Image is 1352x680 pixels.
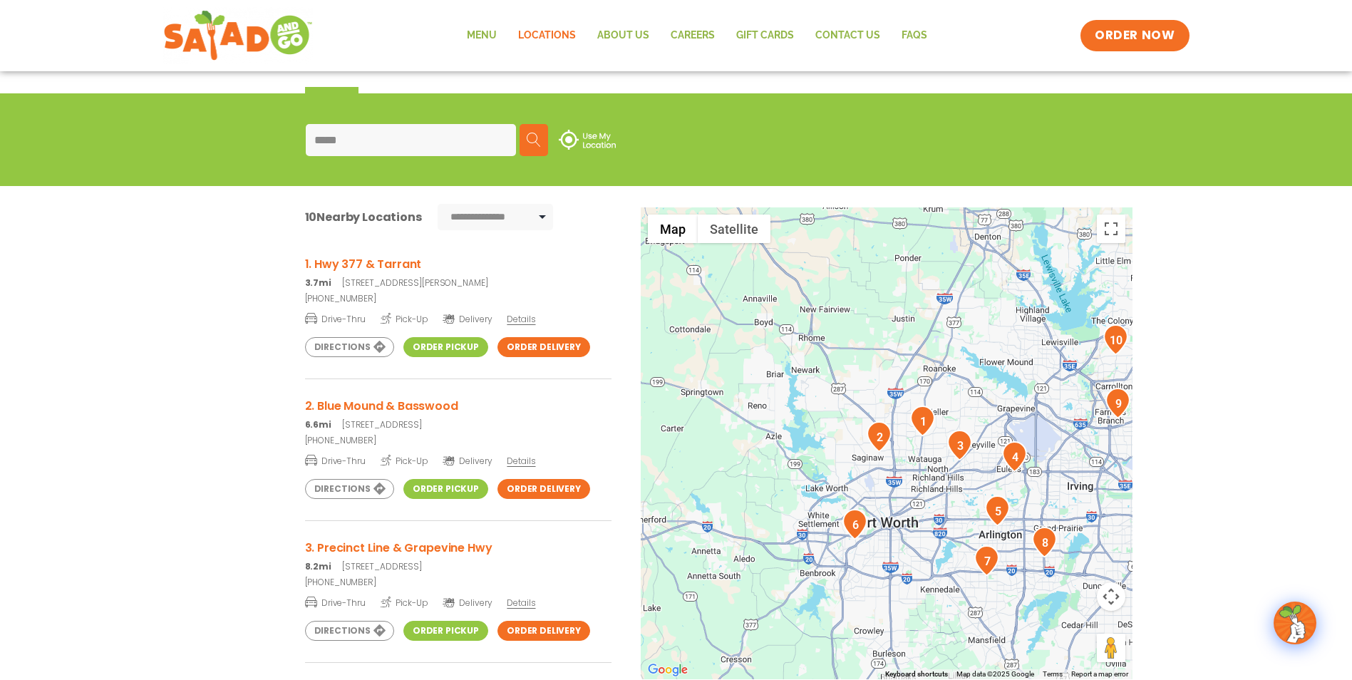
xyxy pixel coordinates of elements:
h3: 1. Hwy 377 & Tarrant [305,255,612,273]
div: 1 [910,406,935,436]
a: Order Pickup [403,337,488,357]
a: FAQs [891,19,938,52]
span: Pick-Up [381,595,428,609]
strong: 3.7mi [305,277,331,289]
a: Order Delivery [497,337,590,357]
a: 3. Precinct Line & Grapevine Hwy 8.2mi[STREET_ADDRESS] [305,539,612,573]
div: 7 [974,545,999,576]
h3: 2. Blue Mound & Basswood [305,397,612,415]
button: Drag Pegman onto the map to open Street View [1097,634,1125,662]
a: About Us [587,19,660,52]
span: Drive-Thru [305,595,366,609]
div: 5 [985,495,1010,526]
a: Menu [456,19,507,52]
button: Toggle fullscreen view [1097,215,1125,243]
a: Directions [305,337,394,357]
span: Details [507,455,535,467]
p: [STREET_ADDRESS] [305,418,612,431]
a: Report a map error [1071,670,1128,678]
div: Nearby Locations [305,208,422,226]
a: 1. Hwy 377 & Tarrant 3.7mi[STREET_ADDRESS][PERSON_NAME] [305,255,612,289]
span: Map data ©2025 Google [956,670,1034,678]
button: Show satellite imagery [698,215,770,243]
a: Open this area in Google Maps (opens a new window) [644,661,691,679]
img: wpChatIcon [1275,603,1315,643]
p: [STREET_ADDRESS] [305,560,612,573]
button: Map camera controls [1097,582,1125,611]
div: 4 [1002,441,1027,472]
a: Terms (opens in new tab) [1043,670,1063,678]
img: Google [644,661,691,679]
div: 9 [1105,388,1130,418]
img: new-SAG-logo-768×292 [163,7,314,64]
span: Pick-Up [381,311,428,326]
a: Order Pickup [403,479,488,499]
span: Delivery [443,313,492,326]
div: 2 [867,421,892,452]
a: Drive-Thru Pick-Up Delivery Details [305,450,612,468]
a: Order Delivery [497,621,590,641]
a: [PHONE_NUMBER] [305,576,612,589]
span: 10 [305,209,317,225]
img: search.svg [527,133,541,147]
a: GIFT CARDS [726,19,805,52]
a: Drive-Thru Pick-Up Delivery Details [305,592,612,609]
span: Details [507,313,535,325]
a: Locations [507,19,587,52]
div: 8 [1032,527,1057,557]
span: Delivery [443,597,492,609]
button: Keyboard shortcuts [885,669,948,679]
button: Show street map [648,215,698,243]
div: 6 [842,509,867,540]
span: ORDER NOW [1095,27,1175,44]
div: 3 [947,430,972,460]
a: Directions [305,621,394,641]
a: [PHONE_NUMBER] [305,292,612,305]
a: Order Pickup [403,621,488,641]
nav: Menu [456,19,938,52]
span: Drive-Thru [305,311,366,326]
h3: 3. Precinct Line & Grapevine Hwy [305,539,612,557]
a: ORDER NOW [1080,20,1189,51]
strong: 8.2mi [305,560,331,572]
a: Directions [305,479,394,499]
a: 2. Blue Mound & Basswood 6.6mi[STREET_ADDRESS] [305,397,612,431]
img: use-location.svg [559,130,616,150]
a: Order Delivery [497,479,590,499]
p: [STREET_ADDRESS][PERSON_NAME] [305,277,612,289]
a: Contact Us [805,19,891,52]
span: Pick-Up [381,453,428,468]
span: Delivery [443,455,492,468]
span: Drive-Thru [305,453,366,468]
a: [PHONE_NUMBER] [305,434,612,447]
div: 10 [1103,324,1128,355]
strong: 6.6mi [305,418,331,431]
a: Drive-Thru Pick-Up Delivery Details [305,308,612,326]
span: Details [507,597,535,609]
a: Careers [660,19,726,52]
